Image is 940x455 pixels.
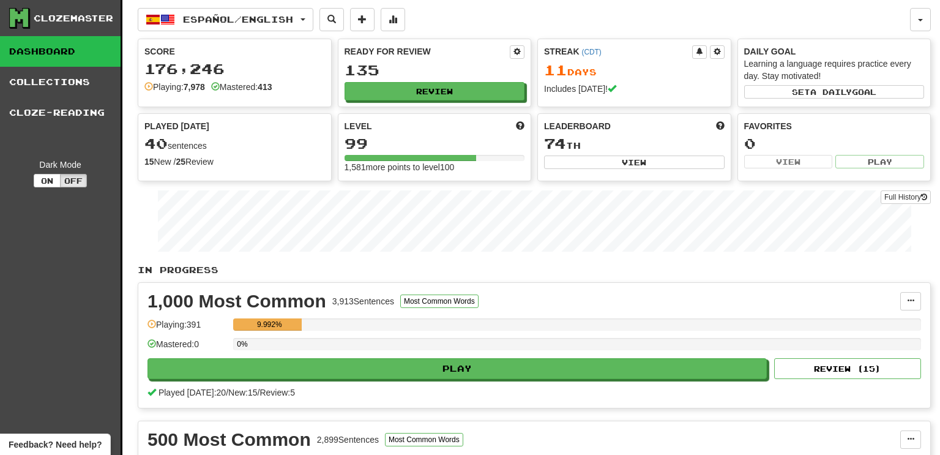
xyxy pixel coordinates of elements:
[319,8,344,31] button: Search sentences
[226,388,228,397] span: /
[228,388,257,397] span: New: 15
[345,120,372,132] span: Level
[138,8,313,31] button: Español/English
[744,120,925,132] div: Favorites
[810,88,852,96] span: a daily
[9,159,111,171] div: Dark Mode
[147,318,227,339] div: Playing: 391
[350,8,375,31] button: Add sentence to collection
[345,62,525,78] div: 135
[258,388,260,397] span: /
[744,45,925,58] div: Daily Goal
[345,136,525,151] div: 99
[144,61,325,77] div: 176,246
[211,81,272,93] div: Mastered:
[544,62,725,78] div: Day s
[147,431,311,449] div: 500 Most Common
[716,120,725,132] span: This week in points, UTC
[60,174,87,187] button: Off
[144,81,205,93] div: Playing:
[544,136,725,152] div: th
[345,45,510,58] div: Ready for Review
[259,388,295,397] span: Review: 5
[345,161,525,173] div: 1,581 more points to level 100
[744,155,833,168] button: View
[9,438,102,451] span: Open feedback widget
[144,135,168,152] span: 40
[544,45,692,58] div: Streak
[744,85,925,99] button: Seta dailygoal
[184,82,205,92] strong: 7,978
[385,433,463,446] button: Most Common Words
[144,157,154,167] strong: 15
[544,135,566,152] span: 74
[581,48,601,56] a: (CDT)
[381,8,405,31] button: More stats
[544,120,611,132] span: Leaderboard
[147,358,767,379] button: Play
[144,136,325,152] div: sentences
[544,156,725,169] button: View
[835,155,924,168] button: Play
[258,82,272,92] strong: 413
[744,136,925,151] div: 0
[332,295,394,307] div: 3,913 Sentences
[183,14,293,24] span: Español / English
[144,45,325,58] div: Score
[138,264,931,276] p: In Progress
[147,338,227,358] div: Mastered: 0
[544,61,567,78] span: 11
[345,82,525,100] button: Review
[774,358,921,379] button: Review (15)
[34,174,61,187] button: On
[544,83,725,95] div: Includes [DATE]!
[34,12,113,24] div: Clozemaster
[317,434,379,446] div: 2,899 Sentences
[147,292,326,310] div: 1,000 Most Common
[144,156,325,168] div: New / Review
[516,120,524,132] span: Score more points to level up
[881,190,931,204] a: Full History
[400,295,479,308] button: Most Common Words
[237,318,302,331] div: 9.992%
[159,388,226,397] span: Played [DATE]: 20
[744,58,925,82] div: Learning a language requires practice every day. Stay motivated!
[144,120,209,132] span: Played [DATE]
[176,157,185,167] strong: 25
